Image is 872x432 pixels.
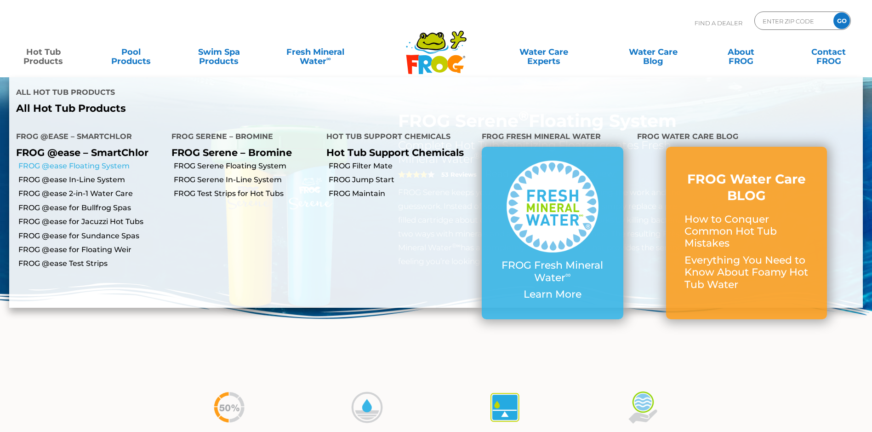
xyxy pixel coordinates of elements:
a: FROG Fresh Mineral Water∞ Learn More [500,161,605,305]
p: Find A Dealer [695,12,742,35]
input: GO [833,12,850,29]
a: FROG @ease Floating System [18,161,165,171]
a: Water CareBlog [619,43,687,61]
p: FROG Serene – Bromine [171,147,313,158]
a: FROG @ease for Floating Weir [18,245,165,255]
p: Hot Tub Support Chemicals [326,147,468,158]
a: Water CareExperts [489,43,599,61]
h3: FROG Water Care BLOG [684,171,809,204]
a: Hot TubProducts [9,43,78,61]
p: FROG @ease – SmartChlor [16,147,158,158]
img: icon-atease-self-regulates [488,390,522,425]
p: FROG Fresh Mineral Water [500,259,605,284]
h4: FROG Serene – Bromine [171,128,313,147]
h4: FROG Fresh Mineral Water [482,128,623,147]
h4: All Hot Tub Products [16,84,429,103]
h4: Hot Tub Support Chemicals [326,128,468,147]
h4: FROG Water Care Blog [637,128,856,147]
sup: ∞ [565,270,571,279]
a: FROG Maintain [329,189,475,199]
a: FROG Filter Mate [329,161,475,171]
a: FROG @ease for Jacuzzi Hot Tubs [18,217,165,227]
a: All Hot Tub Products [16,103,429,115]
a: Swim SpaProducts [185,43,253,61]
a: FROG @ease for Bullfrog Spas [18,203,165,213]
a: FROG Jump Start [329,175,475,185]
a: FROG @ease In-Line System [18,175,165,185]
h4: FROG @ease – SmartChlor [16,128,158,147]
p: How to Conquer Common Hot Tub Mistakes [684,213,809,250]
a: FROG @ease for Sundance Spas [18,231,165,241]
a: PoolProducts [97,43,165,61]
p: Learn More [500,288,605,300]
a: FROG @ease 2-in-1 Water Care [18,189,165,199]
a: FROG Serene Floating System [174,161,320,171]
img: icon-bromine-disolves [350,390,384,425]
img: Frog Products Logo [401,18,472,75]
a: FROG @ease Test Strips [18,259,165,269]
a: ContactFROG [794,43,863,61]
img: icon-soft-feeling [626,390,660,425]
a: FROG Serene In-Line System [174,175,320,185]
a: Fresh MineralWater∞ [273,43,358,61]
img: icon-50percent-less [212,390,246,425]
a: AboutFROG [707,43,775,61]
a: FROG Water Care BLOG How to Conquer Common Hot Tub Mistakes Everything You Need to Know About Foa... [684,171,809,295]
p: Everything You Need to Know About Foamy Hot Tub Water [684,254,809,291]
a: FROG Test Strips for Hot Tubs [174,189,320,199]
sup: ∞ [326,55,331,62]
